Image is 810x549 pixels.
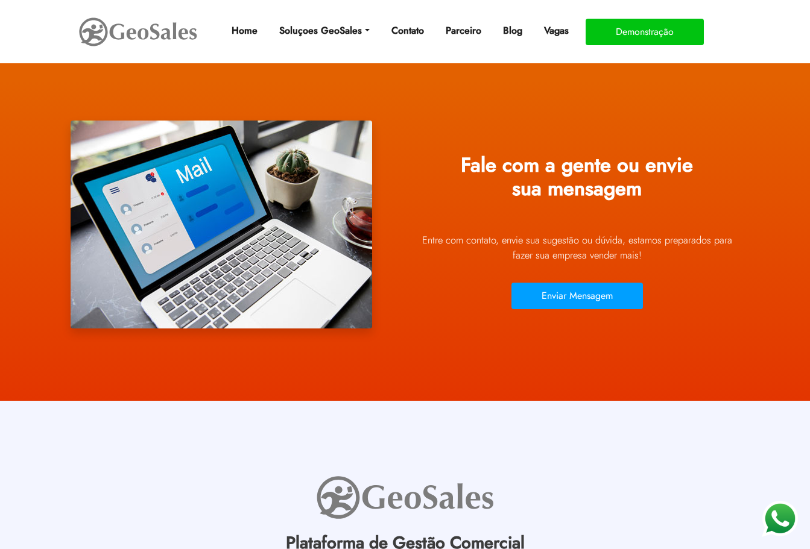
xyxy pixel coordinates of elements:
img: WhatsApp [762,501,798,537]
button: Enviar Mensagem [511,283,643,309]
img: Enviar email [71,121,372,328]
a: Soluçoes GeoSales [274,19,374,43]
a: Blog [498,19,527,43]
h1: Fale com a gente ou envie sua mensagem [414,145,740,219]
a: Parceiro [441,19,486,43]
img: GeoSales [78,15,198,49]
a: Contato [387,19,429,43]
p: Entre com contato, envie sua sugestão ou dúvida, estamos preparados para fazer sua empresa vender... [414,233,740,263]
button: Demonstração [586,19,704,45]
a: Home [227,19,262,43]
a: Vagas [539,19,574,43]
img: GeoSales [315,473,496,522]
